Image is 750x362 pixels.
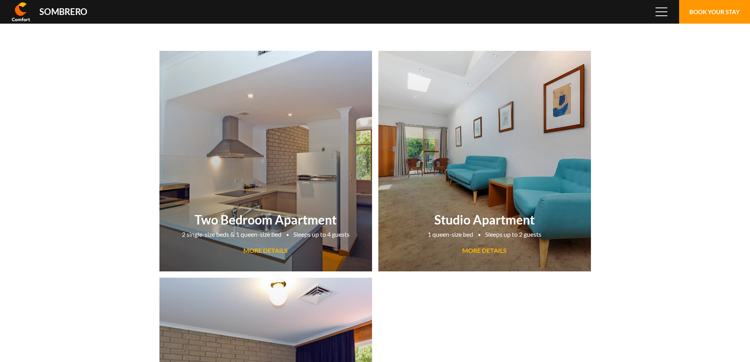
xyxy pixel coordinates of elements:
img: Comfort Inn & Suites Sombrero [12,2,30,21]
a: Studio Apartment1 queen-size bedSleeps up to 2 guestsMORE DETAILS [378,51,591,271]
li: Sleeps up to 4 guests [293,229,350,239]
div: Sombrero [39,7,87,16]
span: Menu [656,7,667,16]
span: MORE DETAILS [462,247,507,254]
li: Sleeps up to 2 guests [485,229,541,239]
a: Two Bedroom Apartment2 single-size beds & 1 queen-size bedSleeps up to 4 guestsMORE DETAILS [159,51,372,271]
h2: Two Bedroom Apartment [163,212,368,227]
span: MORE DETAILS [243,247,288,254]
li: 2 single-size beds & 1 queen-size bed [182,229,281,239]
li: 1 queen-size bed [428,229,473,239]
h2: Studio Apartment [382,212,587,227]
